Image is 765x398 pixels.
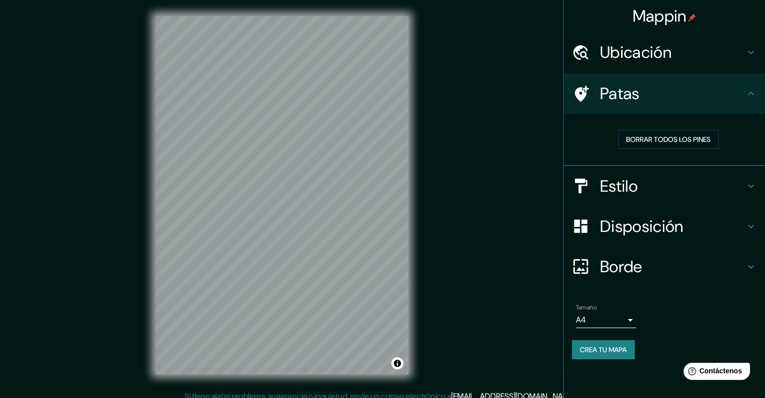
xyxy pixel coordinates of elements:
[572,340,635,359] button: Crea tu mapa
[626,135,711,144] font: Borrar todos los pines
[688,14,696,22] img: pin-icon.png
[564,32,765,72] div: Ubicación
[576,314,586,325] font: A4
[600,42,671,63] font: Ubicación
[564,247,765,287] div: Borde
[600,216,683,237] font: Disposición
[564,206,765,247] div: Disposición
[600,176,638,197] font: Estilo
[391,357,403,369] button: Activar o desactivar atribución
[576,312,636,328] div: A4
[618,130,719,149] button: Borrar todos los pines
[564,166,765,206] div: Estilo
[155,16,408,374] canvas: Mapa
[576,303,597,311] font: Tamaño
[600,256,642,277] font: Borde
[580,345,627,354] font: Crea tu mapa
[564,73,765,114] div: Patas
[633,6,687,27] font: Mappin
[675,359,754,387] iframe: Lanzador de widgets de ayuda
[600,83,640,104] font: Patas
